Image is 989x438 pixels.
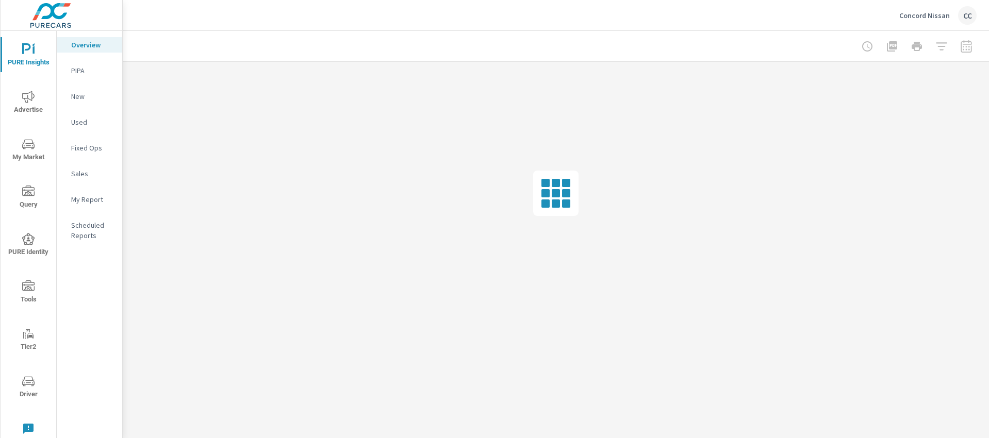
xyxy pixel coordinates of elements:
[57,166,122,181] div: Sales
[71,117,114,127] p: Used
[71,91,114,102] p: New
[958,6,977,25] div: CC
[4,91,53,116] span: Advertise
[57,89,122,104] div: New
[4,375,53,400] span: Driver
[4,280,53,306] span: Tools
[57,140,122,156] div: Fixed Ops
[57,63,122,78] div: PIPA
[4,138,53,163] span: My Market
[71,65,114,76] p: PIPA
[57,114,122,130] div: Used
[71,220,114,241] p: Scheduled Reports
[4,43,53,69] span: PURE Insights
[4,233,53,258] span: PURE Identity
[4,186,53,211] span: Query
[71,40,114,50] p: Overview
[899,11,950,20] p: Concord Nissan
[57,192,122,207] div: My Report
[4,328,53,353] span: Tier2
[71,143,114,153] p: Fixed Ops
[57,217,122,243] div: Scheduled Reports
[57,37,122,53] div: Overview
[71,169,114,179] p: Sales
[71,194,114,205] p: My Report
